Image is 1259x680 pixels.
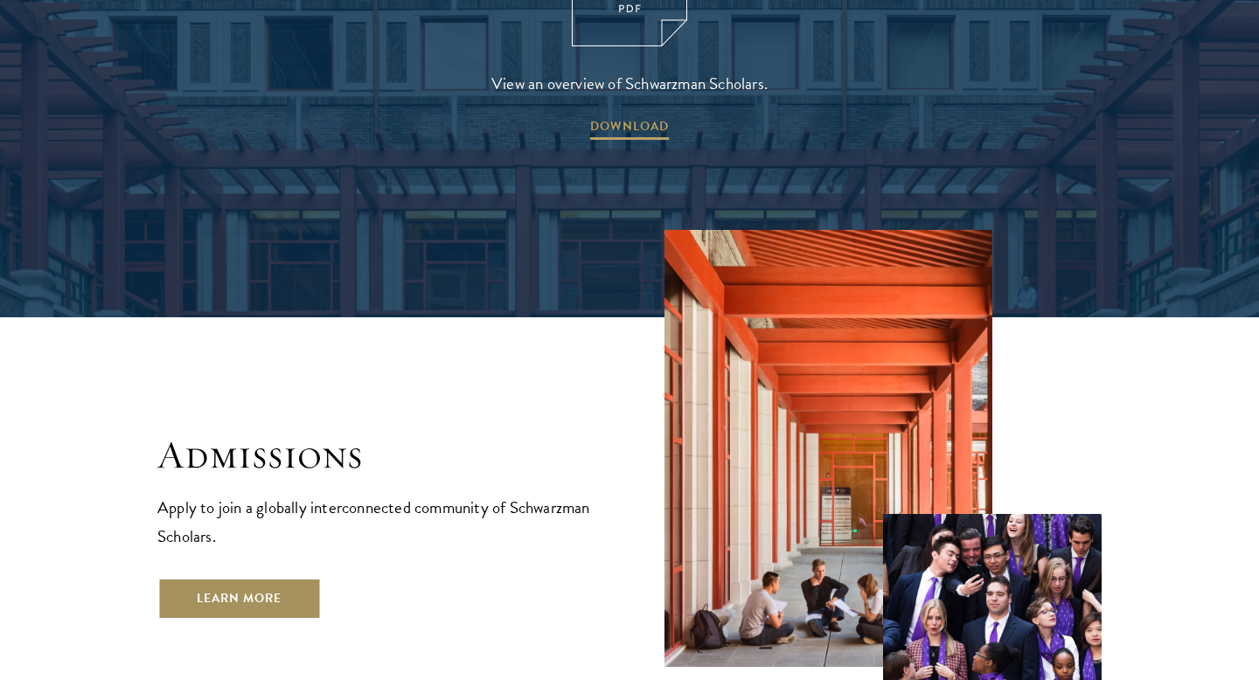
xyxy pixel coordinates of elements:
[157,493,595,551] p: Apply to join a globally interconnected community of Schwarzman Scholars.
[157,431,595,480] h2: Admissions
[157,578,321,620] a: Learn More
[590,115,669,142] span: DOWNLOAD
[491,69,768,98] span: View an overview of Schwarzman Scholars.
